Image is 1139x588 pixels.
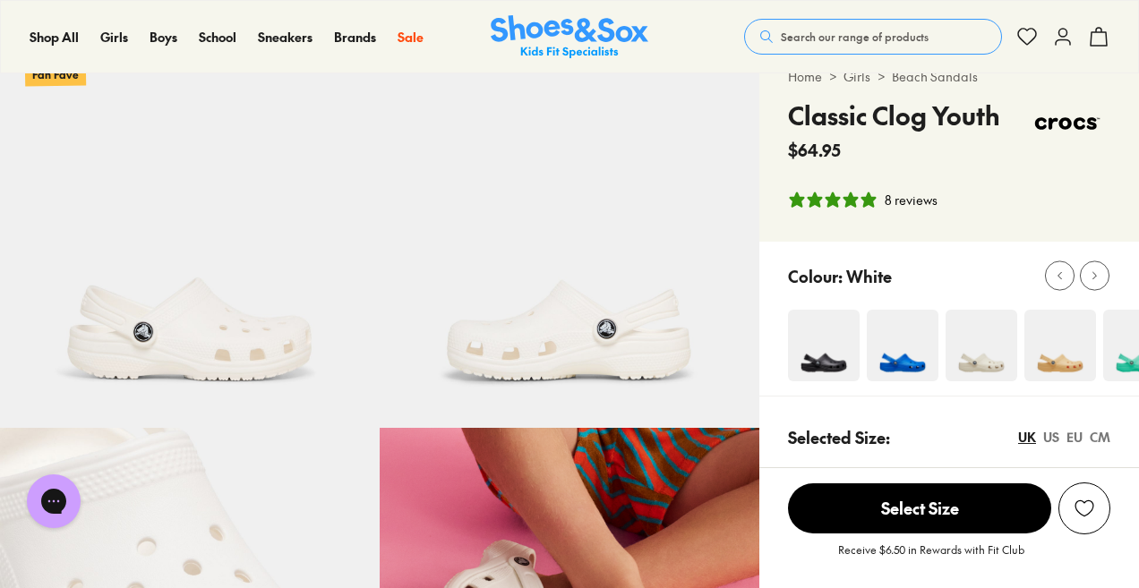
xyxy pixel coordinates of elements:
span: Sale [398,28,424,46]
button: Search our range of products [744,19,1002,55]
span: Sneakers [258,28,313,46]
p: Receive $6.50 in Rewards with Fit Club [838,541,1024,574]
p: Selected Size: [788,425,890,449]
a: Sneakers [258,28,313,47]
p: Fan Fave [25,62,86,86]
img: 4-548434_1 [867,310,938,381]
img: SNS_Logo_Responsive.svg [491,15,648,59]
a: Brands [334,28,376,47]
div: > > [788,67,1110,86]
span: $64.95 [788,138,841,162]
button: Add to Wishlist [1058,482,1110,534]
a: Home [788,67,822,86]
iframe: Gorgias live chat messenger [18,468,90,534]
span: Brands [334,28,376,46]
div: CM [1090,428,1110,447]
button: 5 stars, 8 ratings [788,191,938,209]
p: Colour: [788,264,843,288]
div: Younger [788,464,1110,485]
span: Shop All [30,28,79,46]
a: Boys [150,28,177,47]
span: Select Size [788,483,1051,533]
div: EU [1066,428,1083,447]
img: 4-538782_1 [1024,310,1096,381]
a: School [199,28,236,47]
img: Vendor logo [1024,97,1110,150]
span: Boys [150,28,177,46]
span: School [199,28,236,46]
div: UK [1018,428,1036,447]
div: 8 reviews [885,191,938,209]
a: Shop All [30,28,79,47]
img: 4-502800_1 [946,310,1017,381]
img: 4-493676_1 [788,310,860,381]
a: Girls [100,28,128,47]
img: 5-476241_1 [380,48,759,428]
a: Girls [844,67,870,86]
a: Sale [398,28,424,47]
a: Beach Sandals [892,67,978,86]
div: US [1043,428,1059,447]
p: White [846,264,892,288]
h4: Classic Clog Youth [788,97,1000,134]
span: Search our range of products [781,29,929,45]
a: Shoes & Sox [491,15,648,59]
button: Select Size [788,482,1051,534]
span: Girls [100,28,128,46]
